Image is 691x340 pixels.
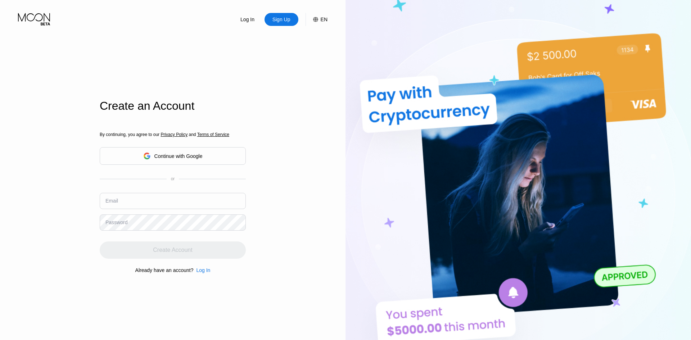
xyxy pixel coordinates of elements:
div: Continue with Google [154,153,203,159]
div: Create an Account [100,99,246,113]
div: By continuing, you agree to our [100,132,246,137]
div: EN [321,17,328,22]
div: EN [306,13,328,26]
div: Sign Up [265,13,298,26]
div: Continue with Google [100,147,246,165]
div: Log In [196,267,210,273]
div: Log In [231,13,265,26]
div: Password [105,219,127,225]
div: Sign Up [272,16,291,23]
div: or [171,176,175,181]
div: Already have an account? [135,267,194,273]
div: Log In [240,16,255,23]
span: and [188,132,197,137]
div: Log In [193,267,210,273]
span: Terms of Service [197,132,229,137]
div: Email [105,198,118,204]
span: Privacy Policy [161,132,188,137]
